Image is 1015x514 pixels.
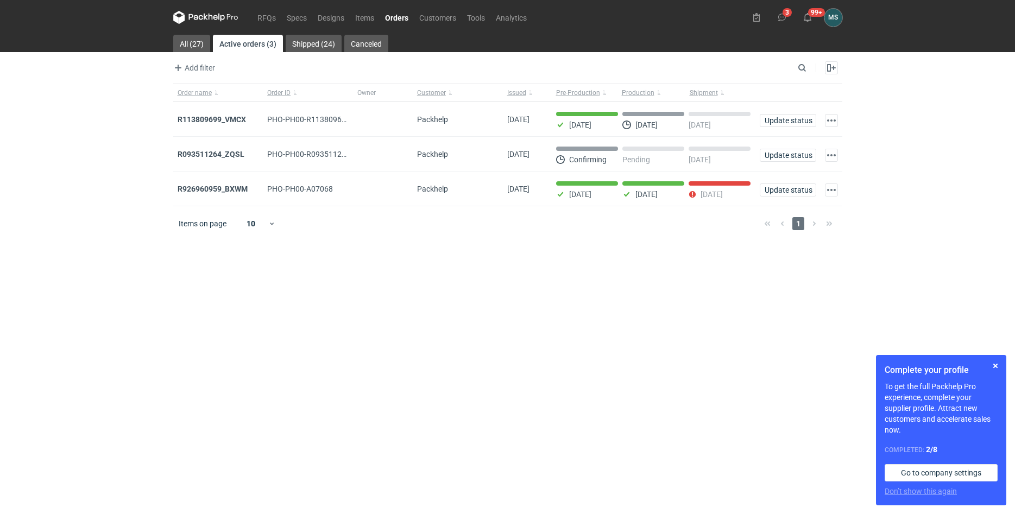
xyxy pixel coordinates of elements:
[252,11,281,24] a: RFQs
[792,217,804,230] span: 1
[417,115,448,124] span: Packhelp
[178,88,212,97] span: Order name
[267,185,333,193] span: PHO-PH00-A07068
[796,61,830,74] input: Search
[413,84,503,101] button: Customer
[263,84,353,101] button: Order ID
[267,88,291,97] span: Order ID
[417,150,448,158] span: Packhelp
[380,11,414,24] a: Orders
[569,120,591,129] p: [DATE]
[885,364,998,377] h1: Complete your profile
[552,84,620,101] button: Pre-Production
[178,185,248,193] a: R926960959_BXWM
[417,185,448,193] span: Packhelp
[281,11,312,24] a: Specs
[689,120,711,129] p: [DATE]
[569,190,591,199] p: [DATE]
[172,61,215,74] span: Add filter
[507,115,529,124] span: 05/09/2025
[825,149,838,162] button: Actions
[507,185,529,193] span: 04/08/2025
[824,9,842,27] button: MS
[885,381,998,435] p: To get the full Packhelp Pro experience, complete your supplier profile. Attract new customers an...
[760,149,816,162] button: Update status
[234,216,269,231] div: 10
[179,218,226,229] span: Items on page
[824,9,842,27] div: Michał Sokołowski
[569,155,607,164] p: Confirming
[622,155,650,164] p: Pending
[267,115,375,124] span: PHO-PH00-R113809699_VMCX
[417,88,446,97] span: Customer
[462,11,490,24] a: Tools
[171,61,216,74] button: Add filter
[267,150,372,158] span: PHO-PH00-R093511264_ZQSL
[556,88,600,97] span: Pre-Production
[799,9,816,26] button: 99+
[825,183,838,196] button: Actions
[620,84,688,101] button: Production
[989,359,1002,372] button: Skip for now
[765,186,811,194] span: Update status
[885,486,957,497] button: Don’t show this again
[178,115,246,124] a: R113809699_VMCX
[173,84,263,101] button: Order name
[825,114,838,127] button: Actions
[490,11,532,24] a: Analytics
[701,190,723,199] p: [DATE]
[622,88,654,97] span: Production
[689,155,711,164] p: [DATE]
[690,88,718,97] span: Shipment
[173,35,210,52] a: All (27)
[765,151,811,159] span: Update status
[350,11,380,24] a: Items
[178,150,244,158] a: R093511264_ZQSL
[414,11,462,24] a: Customers
[312,11,350,24] a: Designs
[688,84,755,101] button: Shipment
[885,464,998,481] a: Go to company settings
[926,445,937,454] strong: 2 / 8
[357,88,376,97] span: Owner
[503,84,552,101] button: Issued
[507,88,526,97] span: Issued
[765,117,811,124] span: Update status
[507,150,529,158] span: 02/09/2025
[635,120,658,129] p: [DATE]
[344,35,388,52] a: Canceled
[635,190,658,199] p: [DATE]
[760,183,816,196] button: Update status
[760,114,816,127] button: Update status
[885,444,998,455] div: Completed:
[773,9,791,26] button: 3
[286,35,342,52] a: Shipped (24)
[213,35,283,52] a: Active orders (3)
[173,11,238,24] svg: Packhelp Pro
